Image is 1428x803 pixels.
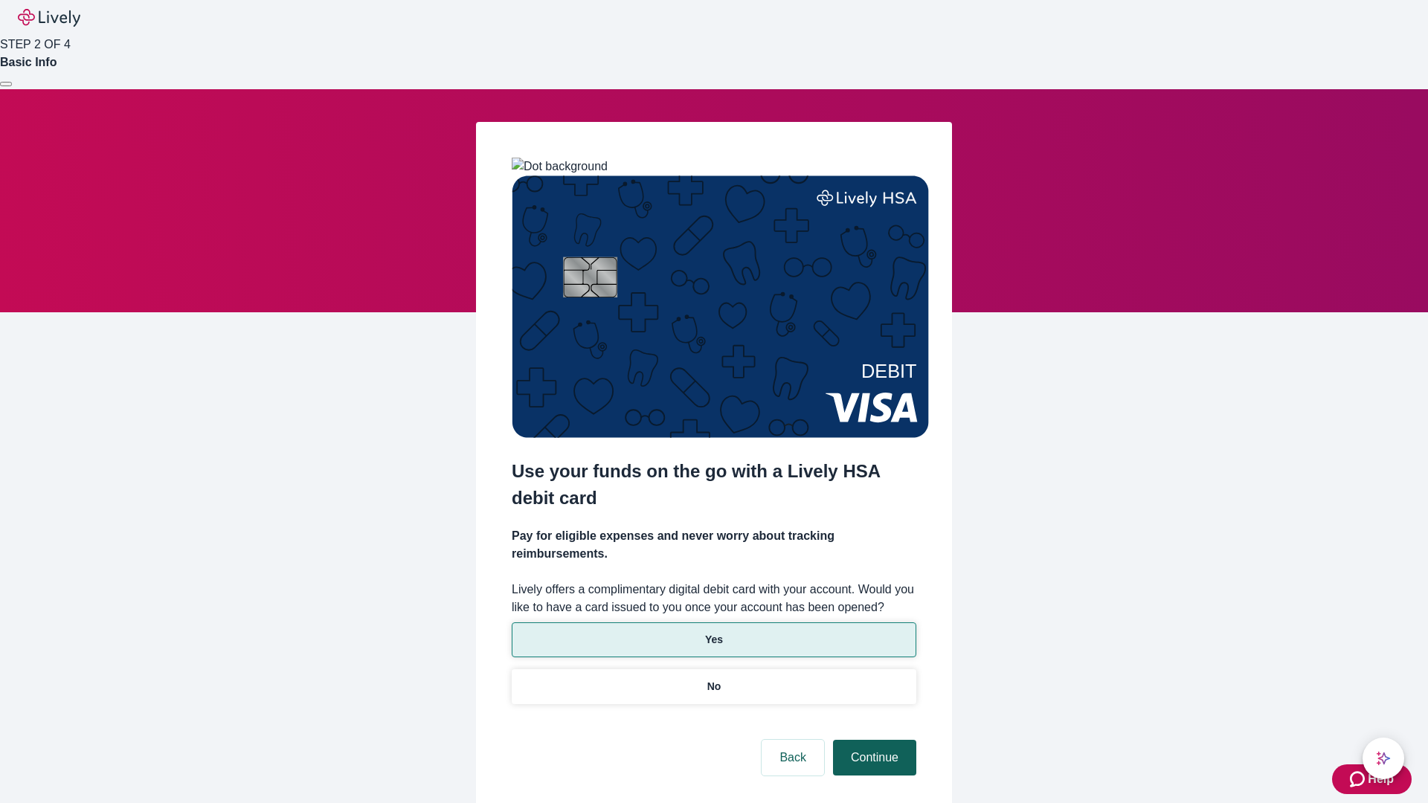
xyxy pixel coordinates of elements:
h2: Use your funds on the go with a Lively HSA debit card [512,458,916,512]
button: Yes [512,622,916,657]
button: Continue [833,740,916,775]
button: chat [1363,738,1404,779]
label: Lively offers a complimentary digital debit card with your account. Would you like to have a card... [512,581,916,616]
button: Back [762,740,824,775]
p: Yes [705,632,723,648]
button: Zendesk support iconHelp [1332,764,1412,794]
img: Debit card [512,175,929,438]
p: No [707,679,721,694]
img: Lively [18,9,80,27]
svg: Zendesk support icon [1350,770,1368,788]
button: No [512,669,916,704]
svg: Lively AI Assistant [1376,751,1391,766]
h4: Pay for eligible expenses and never worry about tracking reimbursements. [512,527,916,563]
img: Dot background [512,158,608,175]
span: Help [1368,770,1394,788]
